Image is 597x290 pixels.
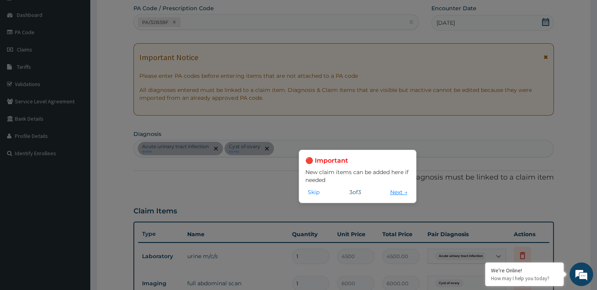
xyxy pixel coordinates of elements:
div: Chat with us now [41,44,132,54]
div: We're Online! [491,267,558,274]
p: New claim items can be added here if needed [305,168,410,184]
h3: 🔴 Important [305,156,410,165]
span: We're online! [46,92,108,171]
p: How may I help you today? [491,275,558,282]
textarea: Type your message and hit 'Enter' [4,200,150,228]
span: 3 of 3 [349,188,361,196]
img: d_794563401_company_1708531726252_794563401 [15,39,32,59]
button: Skip [305,188,322,196]
button: Next → [388,188,410,196]
div: Minimize live chat window [129,4,148,23]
